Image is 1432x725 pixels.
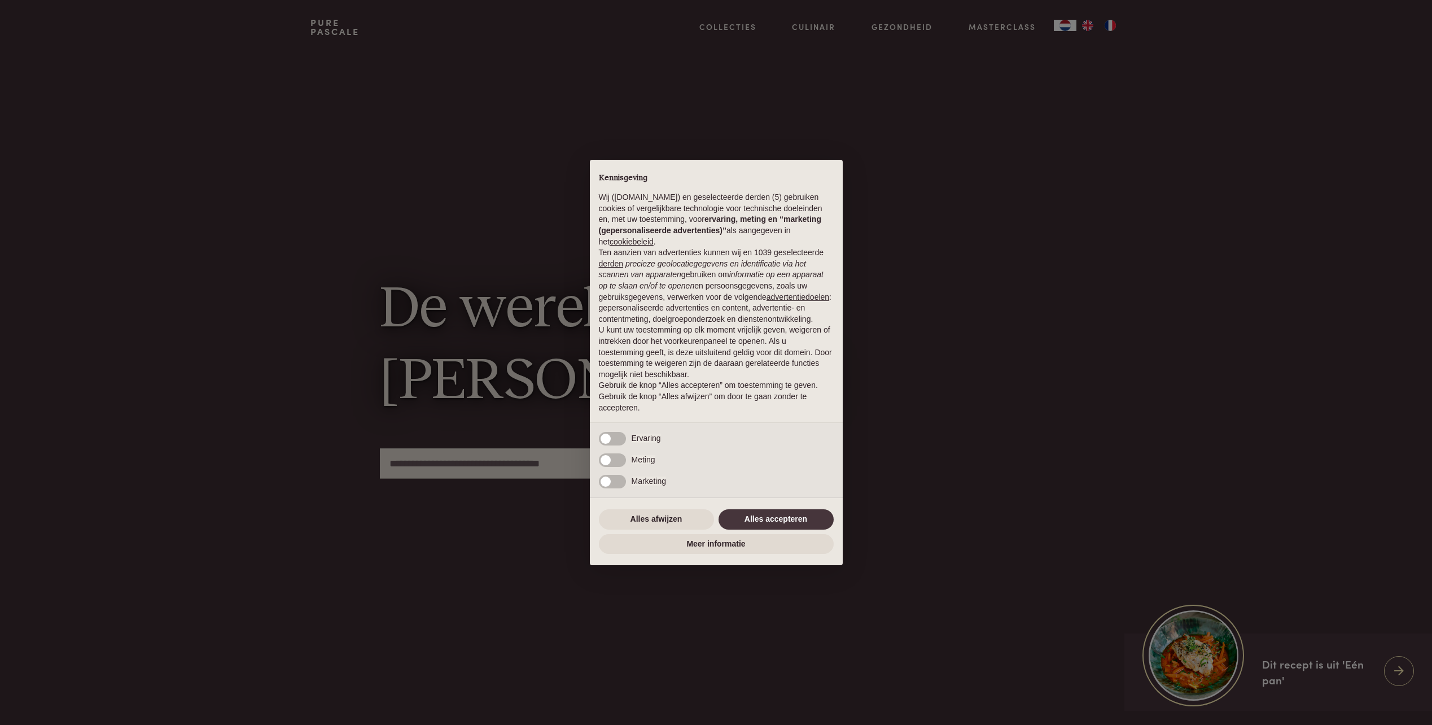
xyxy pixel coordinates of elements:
p: Ten aanzien van advertenties kunnen wij en 1039 geselecteerde gebruiken om en persoonsgegevens, z... [599,247,834,325]
p: Wij ([DOMAIN_NAME]) en geselecteerde derden (5) gebruiken cookies of vergelijkbare technologie vo... [599,192,834,247]
em: informatie op een apparaat op te slaan en/of te openen [599,270,824,290]
h2: Kennisgeving [599,173,834,184]
button: Meer informatie [599,534,834,554]
p: Gebruik de knop “Alles accepteren” om toestemming te geven. Gebruik de knop “Alles afwijzen” om d... [599,380,834,413]
span: Ervaring [632,434,661,443]
em: precieze geolocatiegegevens en identificatie via het scannen van apparaten [599,259,806,279]
button: derden [599,259,624,270]
strong: ervaring, meting en “marketing (gepersonaliseerde advertenties)” [599,215,821,235]
a: cookiebeleid [610,237,654,246]
button: Alles accepteren [719,509,834,530]
span: Marketing [632,477,666,486]
p: U kunt uw toestemming op elk moment vrijelijk geven, weigeren of intrekken door het voorkeurenpan... [599,325,834,380]
button: Alles afwijzen [599,509,714,530]
button: advertentiedoelen [767,292,829,303]
span: Meting [632,455,655,464]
